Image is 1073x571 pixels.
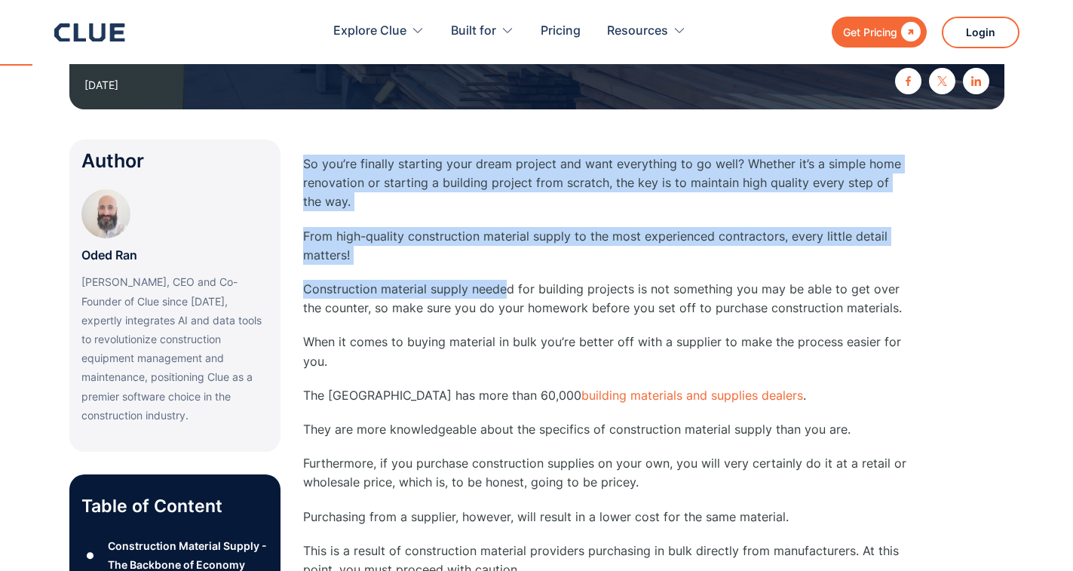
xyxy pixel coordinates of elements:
[971,76,981,86] img: linkedin icon
[937,76,947,86] img: twitter X icon
[843,23,897,41] div: Get Pricing
[81,246,137,265] p: Oded Ran
[451,8,496,55] div: Built for
[303,155,906,212] p: So you’re finally starting your dream project and want everything to go well? Whether it’s a simp...
[303,333,906,370] p: When it comes to buying material in bulk you’re better off with a supplier to make the process ea...
[81,494,268,518] p: Table of Content
[81,189,130,238] img: Oded Ran
[607,8,686,55] div: Resources
[451,8,514,55] div: Built for
[832,17,927,48] a: Get Pricing
[541,8,581,55] a: Pricing
[303,280,906,318] p: Construction material supply needed for building projects is not something you may be able to get...
[81,152,268,170] div: Author
[333,8,425,55] div: Explore Clue
[303,508,906,526] p: Purchasing from a supplier, however, will result in a lower cost for the same material.
[942,17,1019,48] a: Login
[303,454,906,492] p: Furthermore, if you purchase construction supplies on your own, you will very certainly do it at ...
[581,388,803,403] a: building materials and supplies dealers
[897,23,921,41] div: 
[303,386,906,405] p: The [GEOGRAPHIC_DATA] has more than 60,000 .
[333,8,406,55] div: Explore Clue
[84,75,118,94] div: [DATE]
[81,272,268,425] p: [PERSON_NAME], CEO and Co-Founder of Clue since [DATE], expertly integrates AI and data tools to ...
[81,545,100,567] div: ●
[607,8,668,55] div: Resources
[303,227,906,265] p: From high-quality construction material supply to the most experienced contractors, every little ...
[303,420,906,439] p: They are more knowledgeable about the specifics of construction material supply than you are.
[903,76,913,86] img: facebook icon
